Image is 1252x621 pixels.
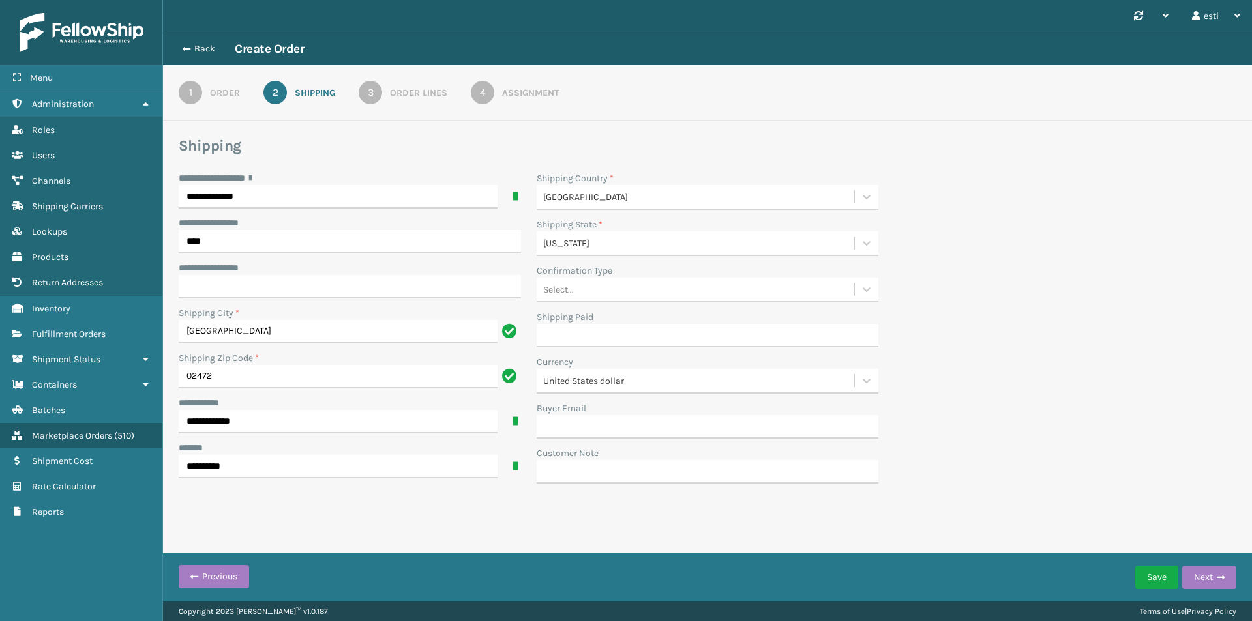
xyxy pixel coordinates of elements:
p: Copyright 2023 [PERSON_NAME]™ v 1.0.187 [179,601,328,621]
div: 4 [471,81,494,104]
label: Customer Note [537,446,599,460]
label: Buyer Email [537,401,586,415]
span: Lookups [32,226,67,237]
span: Containers [32,379,77,390]
label: Shipping Zip Code [179,351,259,365]
span: Shipping Carriers [32,201,103,212]
button: Previous [179,565,249,588]
div: 3 [359,81,382,104]
span: Batches [32,405,65,416]
a: Privacy Policy [1187,607,1236,616]
div: | [1140,601,1236,621]
button: Next [1182,566,1236,589]
label: Confirmation Type [537,264,612,278]
span: Menu [30,72,53,83]
span: ( 510 ) [114,430,134,441]
div: 1 [179,81,202,104]
span: Roles [32,124,55,136]
div: [US_STATE] [543,237,856,250]
div: Order Lines [390,86,447,100]
label: Shipping Country [537,171,614,185]
div: Select... [543,283,574,296]
div: Assignment [502,86,559,100]
img: logo [20,13,143,52]
h3: Create Order [235,41,304,57]
button: Back [175,43,235,55]
button: Save [1135,566,1178,589]
span: Inventory [32,303,70,314]
div: Order [210,86,240,100]
span: Shipment Cost [32,455,93,467]
span: Fulfillment Orders [32,328,106,339]
div: United States dollar [543,374,856,388]
label: Currency [537,355,573,369]
span: Shipment Status [32,354,100,365]
span: Products [32,252,68,263]
span: Rate Calculator [32,481,96,492]
span: Administration [32,98,94,109]
label: Shipping City [179,306,239,320]
div: Shipping [295,86,335,100]
span: Channels [32,175,70,186]
label: Shipping Paid [537,310,593,324]
span: Return Addresses [32,277,103,288]
span: Users [32,150,55,161]
label: Shipping State [537,218,603,231]
div: [GEOGRAPHIC_DATA] [543,190,856,204]
span: Reports [32,506,64,517]
a: Terms of Use [1140,607,1185,616]
h3: Shipping [179,136,1236,156]
span: Marketplace Orders [32,430,112,441]
div: 2 [263,81,287,104]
